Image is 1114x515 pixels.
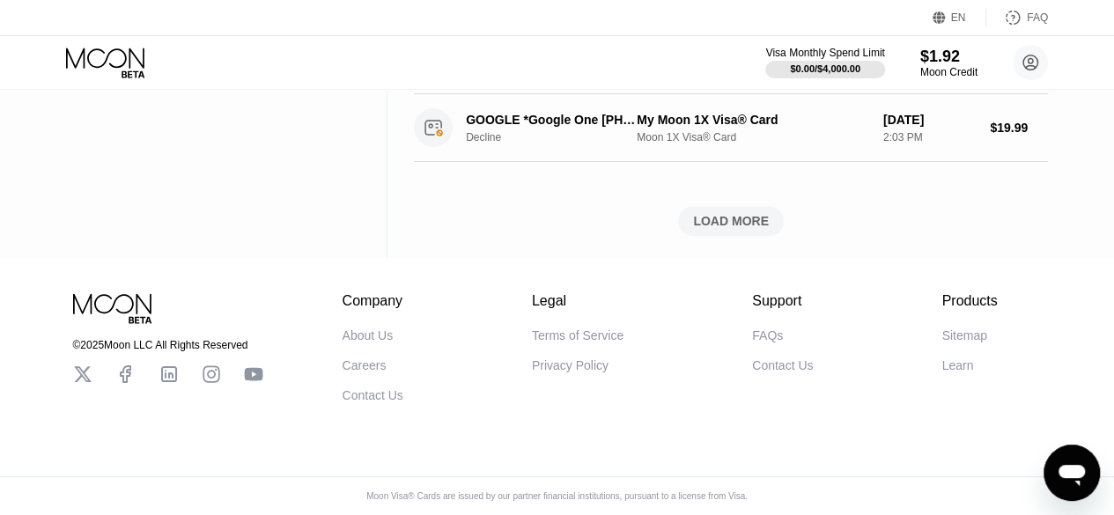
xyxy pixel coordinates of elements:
[532,328,623,342] div: Terms of Service
[986,9,1048,26] div: FAQ
[414,94,1048,162] div: GOOGLE *Google One [PHONE_NUMBER] USDeclineMy Moon 1X Visa® CardMoon 1X Visa® Card[DATE]2:03 PM$1...
[466,113,641,127] div: GOOGLE *Google One [PHONE_NUMBER] US
[752,328,783,342] div: FAQs
[343,293,403,309] div: Company
[941,358,973,372] div: Learn
[933,9,986,26] div: EN
[466,131,653,143] div: Decline
[352,491,762,501] div: Moon Visa® Cards are issued by our partner financial institutions, pursuant to a license from Visa.
[343,358,387,372] div: Careers
[532,358,609,372] div: Privacy Policy
[73,339,263,351] div: © 2025 Moon LLC All Rights Reserved
[941,328,986,342] div: Sitemap
[765,47,884,59] div: Visa Monthly Spend Limit
[765,47,884,78] div: Visa Monthly Spend Limit$0.00/$4,000.00
[920,48,978,66] div: $1.92
[343,388,403,402] div: Contact Us
[1044,445,1100,501] iframe: Button to launch messaging window
[343,328,394,342] div: About Us
[752,358,813,372] div: Contact Us
[790,63,860,74] div: $0.00 / $4,000.00
[920,48,978,78] div: $1.92Moon Credit
[532,293,623,309] div: Legal
[941,293,997,309] div: Products
[883,113,976,127] div: [DATE]
[637,131,869,143] div: Moon 1X Visa® Card
[414,206,1048,236] div: LOAD MORE
[752,293,813,309] div: Support
[920,66,978,78] div: Moon Credit
[637,113,869,127] div: My Moon 1X Visa® Card
[990,121,1048,135] div: $19.99
[1027,11,1048,24] div: FAQ
[693,213,769,229] div: LOAD MORE
[951,11,966,24] div: EN
[883,131,976,143] div: 2:03 PM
